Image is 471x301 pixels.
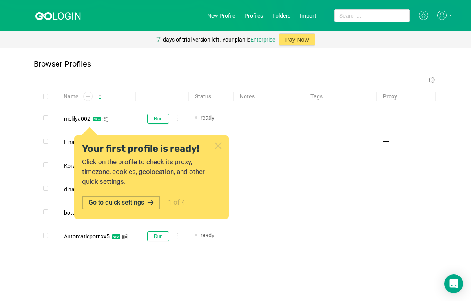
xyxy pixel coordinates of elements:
[82,143,202,154] div: Your first profile is ready!
[98,93,102,99] div: Sort
[201,114,214,121] span: ready
[383,184,389,192] span: —
[207,13,235,19] a: New Profile
[64,210,88,216] div: botai_x52
[444,274,463,293] div: Open Intercom Messenger
[383,208,389,216] span: —
[279,33,315,46] button: Pay Now
[383,231,389,239] span: —
[383,92,397,101] span: Proxy
[64,116,90,121] div: melilya002
[163,31,275,48] div: days of trial version left. Your plan is
[300,13,316,19] a: Import
[82,157,212,187] div: Click on the profile to check its proxy, timezone, cookies, geolocation, and other quick settings.
[82,196,160,209] button: Go to quick settings
[383,114,389,122] span: —
[195,92,211,101] span: Status
[383,137,389,145] span: —
[98,94,102,96] i: icon: caret-up
[64,233,110,239] span: Automaticpornxx5
[98,96,102,99] i: icon: caret-down
[250,36,275,43] a: Enterprise
[64,163,91,169] div: Korannx55
[102,116,108,122] i: icon: windows
[240,92,255,101] span: Notes
[383,161,389,169] span: —
[34,60,91,69] p: Browser Profiles
[122,234,128,240] i: icon: windows
[64,92,78,101] span: Name
[156,31,161,48] div: 7
[272,13,290,19] a: Folders
[64,187,91,192] div: diname223
[334,9,410,22] input: Search...
[147,114,169,124] button: Run
[201,232,214,238] span: ready
[310,92,323,101] span: Tags
[147,231,169,241] button: Run
[245,13,263,19] a: Profiles
[168,198,185,208] div: 1 of 4
[64,140,91,145] div: Lina_hot22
